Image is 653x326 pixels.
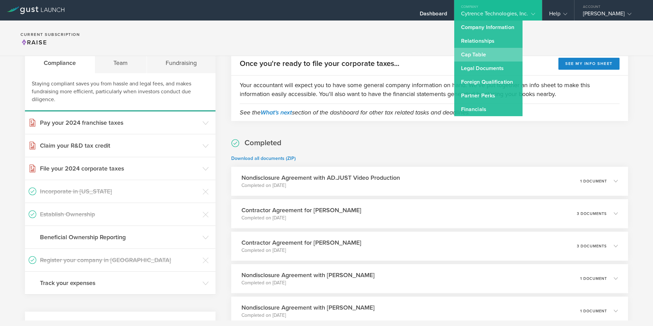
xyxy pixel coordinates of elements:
h3: Beneficial Ownership Reporting [40,233,199,242]
p: Completed on [DATE] [241,312,375,319]
p: Your accountant will expect you to have some general company information on hand. We've put toget... [240,81,620,98]
h3: Nondisclosure Agreement with [PERSON_NAME] [241,303,375,312]
h3: Contractor Agreement for [PERSON_NAME] [241,238,361,247]
p: 1 document [580,277,607,281]
a: Download all documents (ZIP) [231,155,296,161]
div: Team [95,53,147,73]
h3: Contractor Agreement for [PERSON_NAME] [241,206,361,215]
em: See the section of the dashboard for other tax related tasks and deadlines. [240,109,470,116]
p: Completed on [DATE] [241,182,400,189]
h3: Establish Ownership [40,210,199,219]
p: 3 documents [577,212,607,216]
p: Completed on [DATE] [241,247,361,254]
p: 3 documents [577,244,607,248]
span: Raise [20,39,47,46]
button: See my info sheet [558,58,620,70]
p: Completed on [DATE] [241,215,361,221]
h3: Pay your 2024 franchise taxes [40,118,199,127]
h3: Nondisclosure Agreement with AD.JUST Video Production [241,173,400,182]
p: Completed on [DATE] [241,280,375,286]
h2: Once you're ready to file your corporate taxes... [240,59,399,69]
h2: Completed [245,138,281,148]
div: Help [549,10,567,21]
div: Dashboard [420,10,447,21]
h3: Claim your R&D tax credit [40,141,199,150]
h3: File your 2024 corporate taxes [40,164,199,173]
h2: Current Subscription [20,32,80,37]
h3: Nondisclosure Agreement with [PERSON_NAME] [241,271,375,280]
div: Fundraising [147,53,216,73]
div: Cytrence Technologies, Inc. [461,10,535,21]
p: 1 document [580,309,607,313]
div: Compliance [25,53,95,73]
h3: Track your expenses [40,279,199,287]
a: What's next [261,109,292,116]
div: Staying compliant saves you from hassle and legal fees, and makes fundraising more efficient, par... [25,73,216,111]
div: [PERSON_NAME] [583,10,641,21]
h3: Incorporate in [US_STATE] [40,187,199,196]
p: 1 document [580,179,607,183]
h3: Register your company in [GEOGRAPHIC_DATA] [40,256,199,264]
